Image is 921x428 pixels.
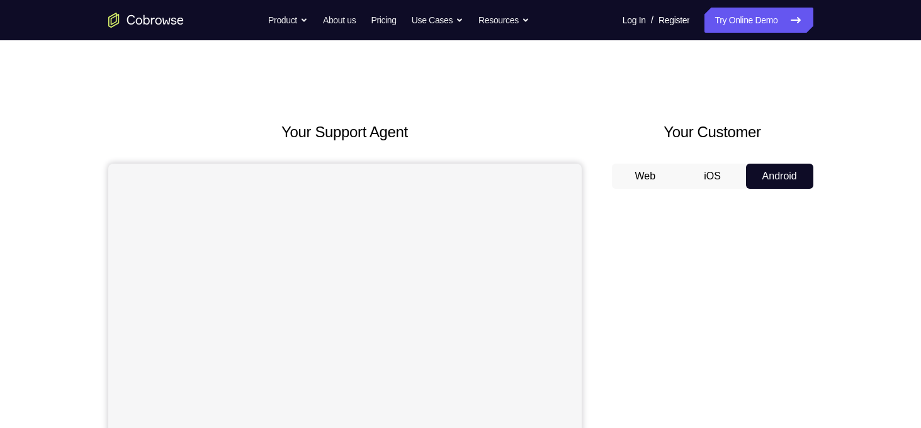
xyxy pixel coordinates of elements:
[679,164,746,189] button: iOS
[612,164,679,189] button: Web
[704,8,813,33] a: Try Online Demo
[746,164,813,189] button: Android
[478,8,529,33] button: Resources
[108,13,184,28] a: Go to the home page
[323,8,356,33] a: About us
[623,8,646,33] a: Log In
[658,8,689,33] a: Register
[612,121,813,144] h2: Your Customer
[268,8,308,33] button: Product
[371,8,396,33] a: Pricing
[108,121,582,144] h2: Your Support Agent
[651,13,653,28] span: /
[412,8,463,33] button: Use Cases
